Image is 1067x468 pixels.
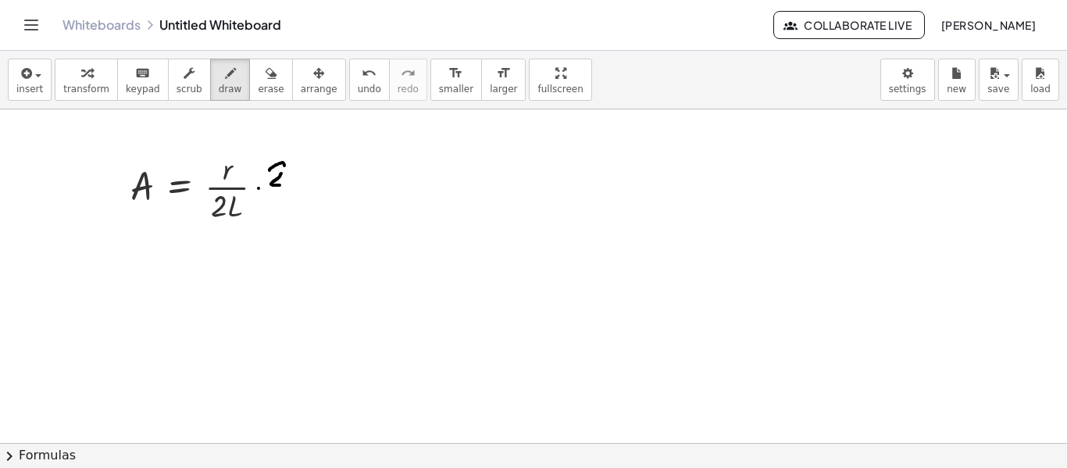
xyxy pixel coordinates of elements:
[301,84,337,95] span: arrange
[126,84,160,95] span: keypad
[398,84,419,95] span: redo
[1022,59,1059,101] button: load
[8,59,52,101] button: insert
[889,84,926,95] span: settings
[63,84,109,95] span: transform
[773,11,925,39] button: Collaborate Live
[481,59,526,101] button: format_sizelarger
[62,17,141,33] a: Whiteboards
[938,59,976,101] button: new
[987,84,1009,95] span: save
[177,84,202,95] span: scrub
[55,59,118,101] button: transform
[490,84,517,95] span: larger
[249,59,292,101] button: erase
[439,84,473,95] span: smaller
[401,64,416,83] i: redo
[940,18,1036,32] span: [PERSON_NAME]
[219,84,242,95] span: draw
[979,59,1019,101] button: save
[537,84,583,95] span: fullscreen
[135,64,150,83] i: keyboard
[1030,84,1051,95] span: load
[349,59,390,101] button: undoundo
[358,84,381,95] span: undo
[19,13,44,38] button: Toggle navigation
[292,59,346,101] button: arrange
[258,84,284,95] span: erase
[448,64,463,83] i: format_size
[928,11,1048,39] button: [PERSON_NAME]
[787,18,912,32] span: Collaborate Live
[389,59,427,101] button: redoredo
[168,59,211,101] button: scrub
[117,59,169,101] button: keyboardkeypad
[430,59,482,101] button: format_sizesmaller
[880,59,935,101] button: settings
[496,64,511,83] i: format_size
[16,84,43,95] span: insert
[210,59,251,101] button: draw
[947,84,966,95] span: new
[529,59,591,101] button: fullscreen
[362,64,376,83] i: undo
